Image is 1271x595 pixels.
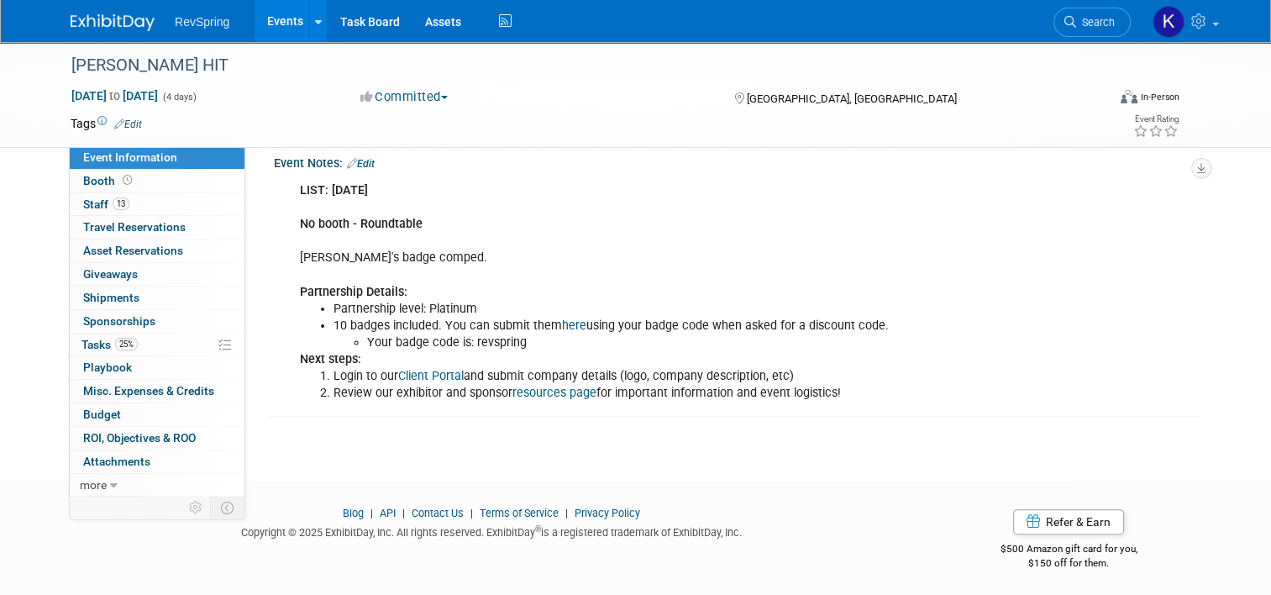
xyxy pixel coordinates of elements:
span: Event Information [83,150,177,164]
sup: ® [535,524,541,534]
span: Booth [83,174,135,187]
span: more [80,478,107,492]
span: | [561,507,572,519]
span: 25% [115,338,138,350]
span: Shipments [83,291,139,304]
a: Asset Reservations [70,240,244,262]
span: [GEOGRAPHIC_DATA], [GEOGRAPHIC_DATA] [747,92,957,105]
span: Misc. Expenses & Credits [83,384,214,398]
a: Giveaways [70,263,244,286]
b: No booth - Roundtable [300,217,423,231]
a: Terms of Service [480,507,559,519]
a: Blog [343,507,364,519]
div: [PERSON_NAME]'s badge comped. [288,174,1021,410]
span: Attachments [83,455,150,468]
a: Search [1053,8,1131,37]
div: In-Person [1140,91,1179,103]
a: Client Portal [398,369,464,383]
span: | [398,507,409,519]
img: ExhibitDay [71,14,155,31]
b: Partnership Details: [300,285,407,299]
a: Sponsorships [70,310,244,333]
div: Event Notes: [274,150,1200,172]
b: Next steps: [300,352,361,366]
a: Event Information [70,146,244,169]
a: ROI, Objectives & ROO [70,427,244,450]
span: RevSpring [175,15,229,29]
img: Format-Inperson.png [1121,90,1137,103]
span: Travel Reservations [83,220,186,234]
a: Travel Reservations [70,216,244,239]
a: Playbook [70,356,244,379]
a: Privacy Policy [575,507,640,519]
a: here [562,319,586,333]
a: Edit [347,158,375,170]
a: more [70,474,244,497]
img: Kelsey Culver [1153,6,1184,38]
span: (4 days) [161,92,197,103]
li: Review our exhibitor and sponsor for important information and event logistics! [334,385,1011,402]
span: | [466,507,477,519]
span: ROI, Objectives & ROO [83,431,196,445]
span: Playbook [83,361,132,374]
span: Sponsorships [83,314,155,328]
b: LIST: [DATE] [300,183,368,197]
a: Budget [70,403,244,426]
li: Login to our and submit company details (logo, company description, etc) [334,368,1011,385]
div: Event Rating [1133,115,1179,124]
span: | [366,507,377,519]
div: $500 Amazon gift card for you, [937,531,1200,570]
td: Toggle Event Tabs [211,497,245,519]
a: API [380,507,396,519]
button: Committed [355,88,454,106]
td: Personalize Event Tab Strip [181,497,211,519]
a: Contact Us [412,507,464,519]
span: Search [1076,16,1115,29]
a: Edit [114,118,142,130]
span: Budget [83,408,121,421]
a: Shipments [70,287,244,309]
span: Asset Reservations [83,244,183,257]
a: resources page [512,386,596,400]
span: to [107,89,123,103]
a: Staff13 [70,193,244,216]
li: Your badge code is: revspring [367,334,1011,351]
div: $150 off for them. [937,556,1200,571]
td: Tags [71,115,142,132]
div: Event Format [1016,87,1179,113]
li: 10 badges included. You can submit them using your badge code when asked for a discount code. [334,318,1011,351]
span: [DATE] [DATE] [71,88,159,103]
span: 13 [113,197,129,210]
span: Giveaways [83,267,138,281]
div: Copyright © 2025 ExhibitDay, Inc. All rights reserved. ExhibitDay is a registered trademark of Ex... [71,521,911,540]
a: Misc. Expenses & Credits [70,380,244,403]
span: Tasks [81,338,138,351]
a: Tasks25% [70,334,244,356]
li: Partnership level: Platinum [334,301,1011,318]
a: Attachments [70,450,244,473]
div: [PERSON_NAME] HIT [66,50,1085,81]
span: Staff [83,197,129,211]
span: Booth not reserved yet [119,174,135,187]
a: Refer & Earn [1013,509,1124,534]
a: Booth [70,170,244,192]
